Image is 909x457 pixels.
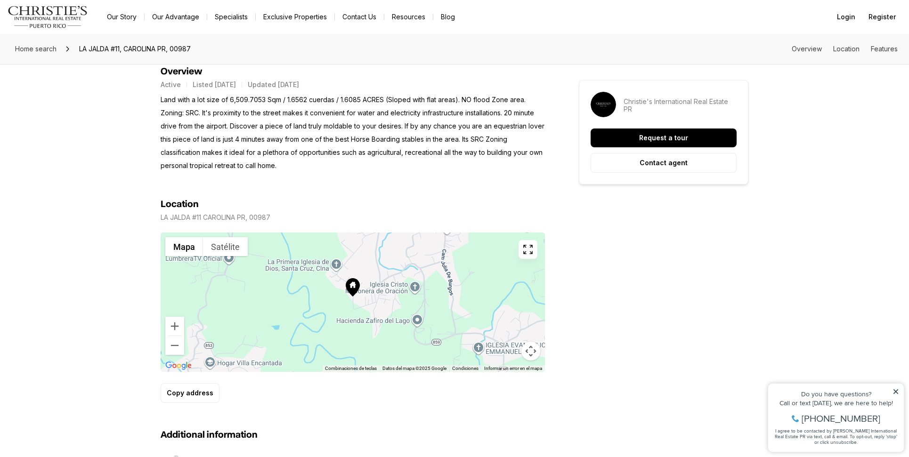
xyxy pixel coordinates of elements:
[163,360,194,372] a: Abrir esta área en Google Maps (se abre en una ventana nueva)
[11,41,60,56] a: Home search
[591,128,737,147] button: Request a tour
[452,366,479,371] a: Condiciones (se abre en una nueva pestaña)
[871,45,898,53] a: Skip to: Features
[165,336,184,355] button: Alejar
[99,10,144,24] a: Our Story
[39,44,117,54] span: [PHONE_NUMBER]
[325,365,377,372] button: Combinaciones de teclas
[248,81,299,88] p: Updated [DATE]
[484,366,542,371] a: Informar un error en el mapa
[382,366,446,371] span: Datos del mapa ©2025 Google
[10,21,136,28] div: Do you have questions?
[163,360,194,372] img: Google
[792,45,898,53] nav: Page section menu
[161,66,545,77] h4: Overview
[161,214,270,221] p: LA JALDA #11 CAROLINA PR, 00987
[203,237,248,256] button: Mostrar imágenes satelitales
[161,199,199,210] h4: Location
[640,159,688,167] p: Contact agent
[521,342,540,361] button: Controles de visualización del mapa
[161,81,181,88] p: Active
[145,10,207,24] a: Our Advantage
[833,45,860,53] a: Skip to: Location
[10,30,136,37] div: Call or text [DATE], we are here to help!
[591,153,737,173] button: Contact agent
[161,429,545,441] h3: Additional information
[792,45,822,53] a: Skip to: Overview
[335,10,384,24] button: Contact Us
[165,237,203,256] button: Mostrar mapa de calles
[12,58,134,76] span: I agree to be contacted by [PERSON_NAME] International Real Estate PR via text, call & email. To ...
[863,8,901,26] button: Register
[624,98,737,113] p: Christie's International Real Estate PR
[868,13,896,21] span: Register
[256,10,334,24] a: Exclusive Properties
[161,93,545,172] p: Land with a lot size of 6,509.7053 Sqm / 1.6562 cuerdas / 1.6085 ACRES (Sloped with flat areas). ...
[15,45,57,53] span: Home search
[831,8,861,26] button: Login
[207,10,255,24] a: Specialists
[8,6,88,28] img: logo
[837,13,855,21] span: Login
[193,81,236,88] p: Listed [DATE]
[165,317,184,336] button: Acercar
[161,383,219,403] button: Copy address
[384,10,433,24] a: Resources
[75,41,195,56] span: LA JALDA #11, CAROLINA PR, 00987
[639,134,688,142] p: Request a tour
[433,10,463,24] a: Blog
[167,389,213,397] p: Copy address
